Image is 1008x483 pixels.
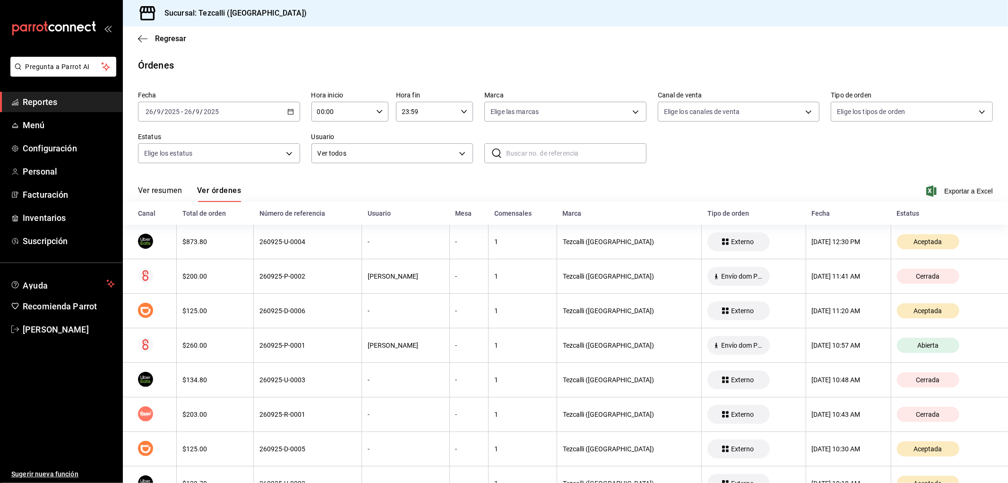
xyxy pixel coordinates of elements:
span: Elige los canales de venta [664,107,740,116]
span: Ver todos [318,149,456,158]
div: Tezcalli ([GEOGRAPHIC_DATA]) [563,342,696,349]
div: $260.00 [182,342,248,349]
div: $134.80 [182,376,248,384]
h3: Sucursal: Tezcalli ([GEOGRAPHIC_DATA]) [157,8,307,19]
div: 260925-R-0001 [259,411,356,418]
div: - [368,445,443,453]
input: -- [184,108,192,115]
div: 1 [494,307,551,315]
span: Pregunta a Parrot AI [26,62,102,72]
button: Ver órdenes [197,186,241,202]
span: Envío dom PLICK [717,272,766,280]
div: Usuario [368,210,444,217]
div: 1 [494,272,551,280]
span: Recomienda Parrot [23,300,115,313]
div: $125.00 [182,307,248,315]
span: Externo [727,376,758,384]
span: Externo [727,411,758,418]
div: 1 [494,238,551,246]
div: Total de orden [182,210,248,217]
input: Buscar no. de referencia [506,144,646,163]
div: - [456,238,483,246]
div: $873.80 [182,238,248,246]
div: [DATE] 10:48 AM [812,376,885,384]
label: Marca [484,92,646,99]
span: Elige los estatus [144,149,192,158]
span: / [192,108,195,115]
div: 260925-U-0003 [259,376,356,384]
span: / [200,108,203,115]
div: Tezcalli ([GEOGRAPHIC_DATA]) [563,272,696,280]
div: Fecha [811,210,885,217]
div: Marca [563,210,696,217]
input: ---- [203,108,219,115]
label: Hora fin [396,92,473,99]
input: -- [196,108,200,115]
span: / [154,108,156,115]
span: - [181,108,183,115]
div: - [456,342,483,349]
span: Suscripción [23,235,115,247]
div: [DATE] 10:57 AM [812,342,885,349]
div: - [368,411,443,418]
span: Externo [727,307,758,315]
label: Usuario [311,134,474,141]
a: Pregunta a Parrot AI [7,69,116,79]
span: Aceptada [910,238,946,246]
div: Tezcalli ([GEOGRAPHIC_DATA]) [563,445,696,453]
button: Exportar a Excel [928,185,993,197]
input: ---- [164,108,180,115]
label: Hora inicio [311,92,388,99]
span: Cerrada [913,411,944,418]
div: - [368,238,443,246]
div: Órdenes [138,58,174,72]
div: - [368,307,443,315]
div: 1 [494,342,551,349]
button: Ver resumen [138,186,182,202]
div: [DATE] 10:30 AM [812,445,885,453]
span: Configuración [23,142,115,155]
div: [PERSON_NAME] [368,342,443,349]
div: navigation tabs [138,186,241,202]
label: Canal de venta [658,92,820,99]
div: Tipo de orden [707,210,801,217]
span: Elige las marcas [491,107,539,116]
input: -- [156,108,161,115]
div: 260925-P-0002 [259,272,356,280]
div: 260925-D-0006 [259,307,356,315]
span: Abierta [913,342,942,349]
button: Pregunta a Parrot AI [10,57,116,77]
span: Aceptada [910,307,946,315]
div: $203.00 [182,411,248,418]
span: Personal [23,165,115,178]
div: Tezcalli ([GEOGRAPHIC_DATA]) [563,376,696,384]
span: Envío dom PLICK [717,342,766,349]
span: Cerrada [913,272,944,280]
div: - [456,411,483,418]
div: 260925-D-0005 [259,445,356,453]
div: Mesa [455,210,483,217]
div: 260925-U-0004 [259,238,356,246]
div: $200.00 [182,272,248,280]
input: -- [145,108,154,115]
span: Reportes [23,96,115,108]
span: Elige los tipos de orden [837,107,905,116]
span: Menú [23,119,115,132]
div: Tezcalli ([GEOGRAPHIC_DATA]) [563,411,696,418]
div: Estatus [896,210,993,217]
div: Canal [138,210,171,217]
span: [PERSON_NAME] [23,323,115,336]
span: Inventarios [23,211,115,224]
div: - [368,376,443,384]
div: - [456,445,483,453]
div: $125.00 [182,445,248,453]
button: Regresar [138,34,186,43]
div: - [456,376,483,384]
div: 1 [494,411,551,418]
div: [DATE] 12:30 PM [812,238,885,246]
div: 1 [494,376,551,384]
label: Estatus [138,134,300,141]
span: Externo [727,238,758,246]
span: Aceptada [910,445,946,453]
